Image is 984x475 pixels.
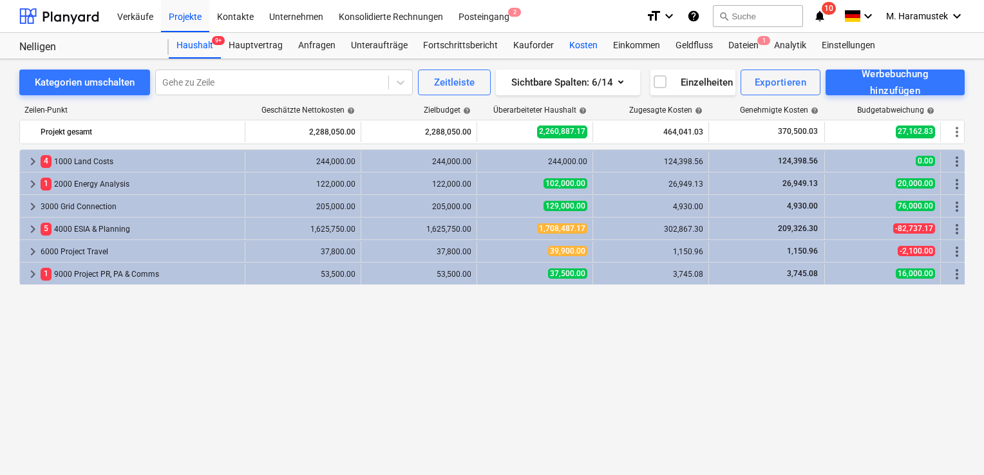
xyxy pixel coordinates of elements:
[19,106,245,115] div: Zeilen-Punkt
[41,268,52,280] span: 1
[25,199,41,214] span: keyboard_arrow_right
[366,180,471,189] div: 122,000.00
[949,266,965,282] span: Mehr Aktionen
[652,74,733,91] div: Einzelheiten
[721,33,766,59] div: Dateien
[814,33,883,59] a: Einstellungen
[719,11,729,21] span: search
[766,33,814,59] a: Analytik
[786,247,819,256] span: 1,150.96
[781,179,819,188] span: 26,949.13
[25,266,41,282] span: keyboard_arrow_right
[548,246,587,256] span: 39,900.00
[41,241,240,262] div: 6000 Project Travel
[598,270,703,279] div: 3,745.08
[661,8,677,24] i: keyboard_arrow_down
[537,126,587,138] span: 2,260,887.17
[19,41,153,54] div: Nelligen
[898,246,935,256] span: -2,100.00
[544,201,587,211] span: 129,000.00
[826,70,965,95] button: Werbebuchung hinzufügen
[41,223,52,235] span: 5
[822,2,836,15] span: 10
[537,223,587,234] span: 1,708,487.17
[548,268,587,279] span: 37,500.00
[25,176,41,192] span: keyboard_arrow_right
[506,33,562,59] a: Kauforder
[740,106,818,115] div: Genehmigte Kosten
[786,269,819,278] span: 3,745.08
[860,8,876,24] i: keyboard_arrow_down
[212,36,225,45] span: 9+
[511,74,625,91] div: Sichtbare Spalten : 6/14
[896,178,935,189] span: 20,000.00
[366,225,471,234] div: 1,625,750.00
[251,122,355,142] div: 2,288,050.00
[808,107,818,115] span: help
[25,221,41,237] span: keyboard_arrow_right
[544,178,587,189] span: 102,000.00
[25,154,41,169] span: keyboard_arrow_right
[261,106,355,115] div: Geschätzte Nettokosten
[786,201,819,210] span: 4,930.00
[741,70,821,95] button: Exportieren
[598,202,703,211] div: 4,930.00
[251,202,355,211] div: 205,000.00
[366,270,471,279] div: 53,500.00
[949,244,965,259] span: Mehr Aktionen
[605,33,668,59] a: Einkommen
[41,122,240,142] div: Projekt gesamt
[777,224,819,233] span: 209,326.30
[41,264,240,284] div: 9000 Project PR, PA & Comms
[598,180,703,189] div: 26,949.13
[221,33,290,59] div: Hauptvertrag
[896,126,935,138] span: 27,162.83
[41,174,240,194] div: 2000 Energy Analysis
[562,33,605,59] div: Kosten
[668,33,721,59] div: Geldfluss
[916,156,935,166] span: 0.00
[924,107,934,115] span: help
[460,107,471,115] span: help
[650,70,735,95] button: Einzelheiten
[598,247,703,256] div: 1,150.96
[41,196,240,217] div: 3000 Grid Connection
[598,157,703,166] div: 124,398.56
[721,33,766,59] a: Dateien1
[920,413,984,475] div: Chat-Widget
[949,176,965,192] span: Mehr Aktionen
[251,225,355,234] div: 1,625,750.00
[813,8,826,24] i: notifications
[366,122,471,142] div: 2,288,050.00
[345,107,355,115] span: help
[687,8,700,24] i: Wissensbasis
[41,219,240,239] div: 4000 ESIA & Planning
[646,8,661,24] i: format_size
[41,155,52,167] span: 4
[757,36,770,45] span: 1
[25,244,41,259] span: keyboard_arrow_right
[857,106,934,115] div: Budgetabweichung
[482,157,587,166] div: 244,000.00
[343,33,415,59] a: Unteraufträge
[415,33,506,59] a: Fortschrittsbericht
[949,124,965,140] span: Mehr Aktionen
[896,268,935,279] span: 16,000.00
[496,70,640,95] button: Sichtbare Spalten:6/14
[949,8,965,24] i: keyboard_arrow_down
[755,74,807,91] div: Exportieren
[896,201,935,211] span: 76,000.00
[692,107,703,115] span: help
[418,70,491,95] button: Zeitleiste
[508,8,521,17] span: 2
[366,157,471,166] div: 244,000.00
[366,247,471,256] div: 37,800.00
[893,223,935,234] span: -82,737.17
[598,225,703,234] div: 302,867.30
[777,126,819,137] span: 370,500.03
[840,66,951,100] div: Werbebuchung hinzufügen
